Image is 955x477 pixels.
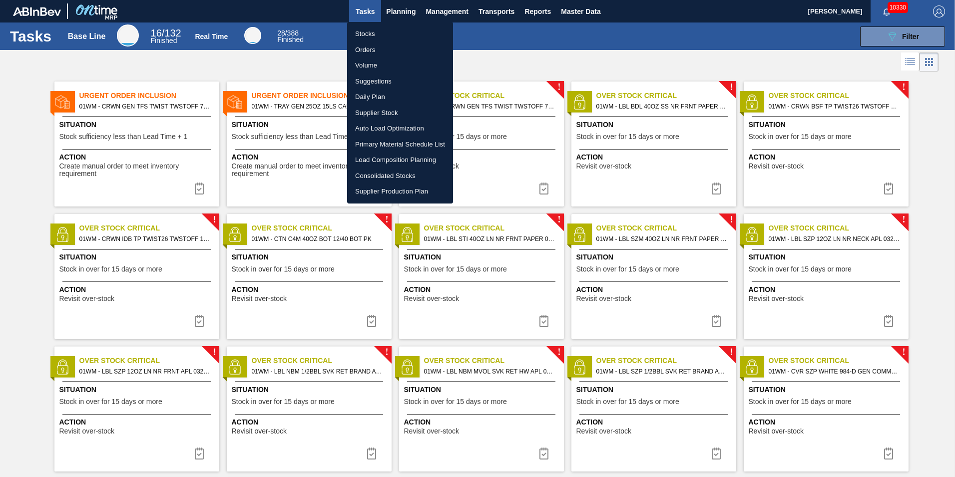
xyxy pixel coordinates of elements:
a: Consolidated Stocks [347,168,453,184]
a: Daily Plan [347,89,453,105]
a: Supplier Production Plan [347,183,453,199]
a: Orders [347,42,453,58]
a: Stocks [347,26,453,42]
a: Volume [347,57,453,73]
a: Load Composition Planning [347,152,453,168]
a: Suggestions [347,73,453,89]
a: Supplier Stock [347,105,453,121]
a: Primary Material Schedule List [347,136,453,152]
a: Auto Load Optimization [347,120,453,136]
